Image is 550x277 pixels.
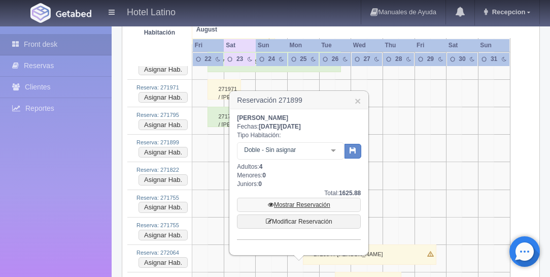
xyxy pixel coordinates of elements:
div: 29 [426,55,435,64]
div: 23 [235,55,245,64]
a: Reserva: 271822 [136,167,179,173]
div: 271971 / [PERSON_NAME] [208,79,241,100]
span: [DATE] [259,123,279,130]
img: Getabed [30,3,51,23]
span: Recepcion [490,8,526,16]
th: Sat [224,39,256,52]
span: August [196,25,252,34]
button: Asignar Hab. [139,257,188,268]
span: [DATE] [281,123,301,130]
th: Thu [383,39,415,52]
a: Modificar Reservación [237,214,361,229]
b: 1625.88 [339,190,361,197]
th: Mon [288,39,320,52]
b: / [259,123,301,130]
a: Reserva: 272064 [136,250,179,256]
th: Fri [192,39,224,52]
a: Reserva: 271971 [136,84,179,90]
h3: Reservación 271899 [230,91,368,109]
th: Sat [446,39,478,52]
b: 0 [258,180,262,188]
a: Reserva: 271755 [136,195,179,201]
img: Getabed [56,10,91,17]
div: 31 [490,55,499,64]
div: 28 [394,55,403,64]
h4: Hotel Latino [127,5,176,18]
th: Wed [351,39,383,52]
th: Sun [478,39,510,52]
b: 4 [259,163,263,170]
a: Mostrar Reservación [237,198,361,212]
button: Asignar Hab. [139,174,188,186]
button: Asignar Hab. [139,147,188,158]
div: 272064 / [PERSON_NAME] [303,244,436,265]
div: 25 [299,55,308,64]
a: Reserva: 271899 [136,139,179,145]
button: Asignar Hab. [139,64,188,75]
a: × [355,96,361,106]
strong: Habitación [144,29,175,36]
div: 271795 / [PERSON_NAME] [208,107,241,127]
span: Doble - Sin asignar [242,145,323,155]
div: 22 [203,55,213,64]
b: 0 [262,172,266,179]
div: 24 [267,55,276,64]
th: Tue [319,39,351,52]
th: Fri [415,39,446,52]
div: 26 [331,55,340,64]
button: Asignar Hab. [139,202,188,213]
button: Asignar Hab. [139,92,188,103]
button: Asignar Hab. [139,230,188,241]
div: Total: [237,189,361,198]
a: Reserva: 271795 [136,112,179,118]
div: 30 [458,55,467,64]
div: 27 [362,55,371,64]
a: Reserva: 271755 [136,222,179,228]
b: [PERSON_NAME] [237,114,288,121]
div: Fechas: Tipo Habitación: Adultos: Menores: Juniors: [237,114,361,240]
button: Asignar Hab. [139,119,188,131]
th: Sun [256,39,288,52]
